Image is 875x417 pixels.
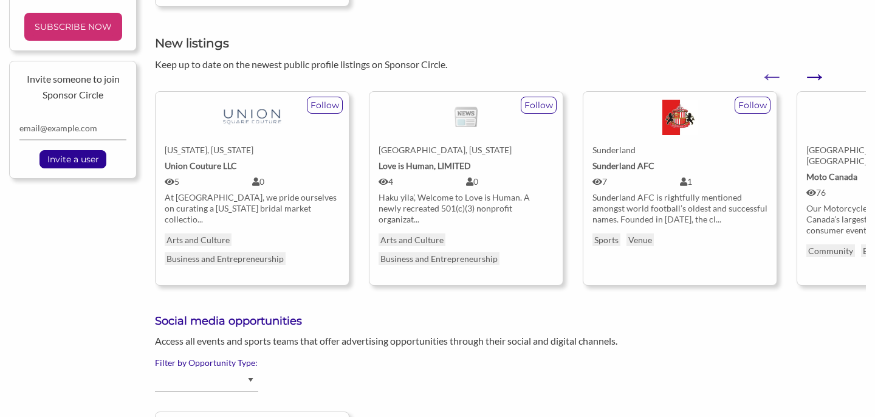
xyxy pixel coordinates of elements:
input: Invite a user [41,151,105,168]
a: Business and Entrepreneurship [165,252,286,265]
input: email@example.com [19,117,126,140]
button: Next [802,64,814,76]
p: Invite someone to join Sponsor Circle [19,71,126,102]
div: 0 [252,176,340,187]
div: [GEOGRAPHIC_DATA], [US_STATE] [379,145,554,156]
h3: Social media opportunities [155,314,866,329]
div: 4 [379,176,466,187]
strong: Union Couture LLC [165,160,237,171]
img: Love is Human Logo [443,100,490,135]
p: Follow [307,97,342,113]
p: Venue [626,233,654,246]
div: Access all events and sports teams that offer advertising opportunities through their social and ... [146,334,693,348]
div: 0 [466,176,554,187]
div: Sunderland [592,145,767,156]
div: Sunderland AFC is rightfully mentioned amongst world football’s oldest and successful names. Foun... [592,192,767,225]
a: SUBSCRIBE NOW [29,18,117,36]
p: Keep up to date on the newest public profile listings on Sponsor Circle. [155,57,866,72]
h2: New listings [155,35,866,52]
p: Sports [592,233,620,246]
p: Arts and Culture [379,233,445,246]
button: Previous [760,64,772,76]
p: Follow [521,97,556,113]
strong: Moto Canada [806,171,857,182]
img: Sunderland AFC Logo [662,100,698,135]
div: 1 [680,176,767,187]
a: Union Square Couture Logo[US_STATE], [US_STATE]Union Couture LLC50At [GEOGRAPHIC_DATA], we pride ... [165,92,340,224]
p: Business and Entrepreneurship [379,252,499,265]
label: Filter by Opportunity Type: [155,357,866,368]
p: Follow [735,97,770,113]
img: Union Square Couture Logo [201,100,303,130]
div: At [GEOGRAPHIC_DATA], we pride ourselves on curating a [US_STATE] bridal market collectio... [165,192,340,225]
strong: Love is Human, LIMITED [379,160,471,171]
p: Community [806,244,855,257]
strong: Sunderland AFC [592,160,654,171]
a: Arts and Culture [165,233,232,246]
div: Haku yila’, Welcome to Love is Human. A newly recreated 501(c)(3) nonprofit organizat... [379,192,554,225]
div: 5 [165,176,252,187]
div: [US_STATE], [US_STATE] [165,145,340,156]
div: 7 [592,176,680,187]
